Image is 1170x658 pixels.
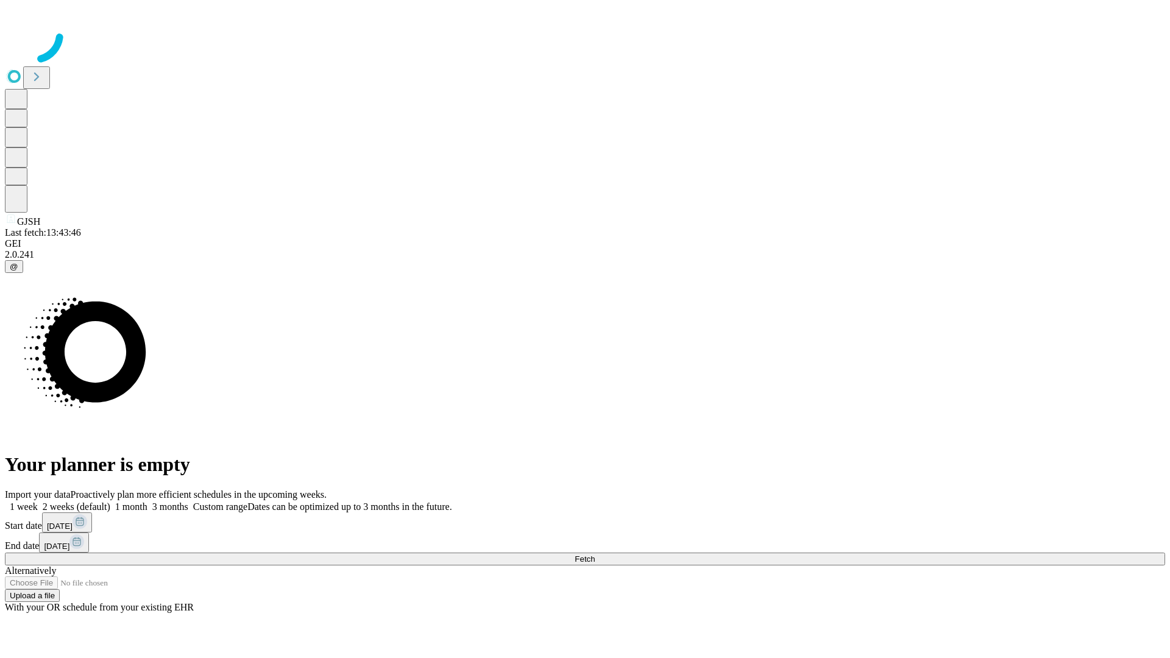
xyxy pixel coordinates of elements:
[5,238,1165,249] div: GEI
[5,602,194,612] span: With your OR schedule from your existing EHR
[247,501,452,512] span: Dates can be optimized up to 3 months in the future.
[17,216,40,227] span: GJSH
[5,249,1165,260] div: 2.0.241
[42,512,92,532] button: [DATE]
[10,262,18,271] span: @
[115,501,147,512] span: 1 month
[5,565,56,576] span: Alternatively
[5,553,1165,565] button: Fetch
[47,522,73,531] span: [DATE]
[152,501,188,512] span: 3 months
[5,512,1165,532] div: Start date
[44,542,69,551] span: [DATE]
[5,260,23,273] button: @
[5,227,81,238] span: Last fetch: 13:43:46
[71,489,327,500] span: Proactively plan more efficient schedules in the upcoming weeks.
[43,501,110,512] span: 2 weeks (default)
[5,589,60,602] button: Upload a file
[39,532,89,553] button: [DATE]
[5,489,71,500] span: Import your data
[5,532,1165,553] div: End date
[575,554,595,564] span: Fetch
[5,453,1165,476] h1: Your planner is empty
[193,501,247,512] span: Custom range
[10,501,38,512] span: 1 week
